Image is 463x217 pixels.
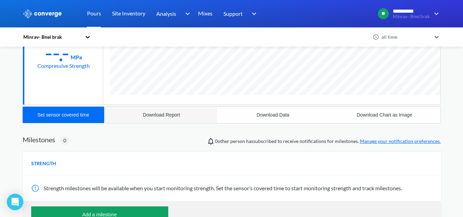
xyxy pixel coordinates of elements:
img: downArrow.svg [181,10,192,18]
span: Minrav- Bnei brak [393,14,430,19]
img: logo_ewhite.svg [23,9,62,18]
span: person has subscribed to receive notifications for milestones. [215,137,441,145]
div: --.- [45,44,69,61]
div: Compressive Strength [37,61,90,70]
a: Manage your notification preferences. [360,138,441,144]
div: Download Chart as Image [357,112,412,118]
div: Download Report [143,112,180,118]
span: Support [223,9,243,18]
span: STRENGTH [31,160,56,167]
div: Set sensor covered time [37,112,89,118]
span: Strength milestones will be available when you start monitoring strength. Set the sensor’s covere... [44,185,402,191]
button: Download Chart as Image [329,107,440,123]
button: Set sensor covered time [23,107,104,123]
span: 0 [63,137,66,144]
button: Download Report [106,107,217,123]
h2: Milestones [23,135,55,144]
div: Open Intercom Messenger [7,194,23,210]
img: notifications-icon.svg [207,137,215,145]
img: downArrow.svg [247,10,258,18]
span: 0 other [215,138,229,144]
div: Download Data [257,112,290,118]
span: Analysis [156,9,176,18]
img: downArrow.svg [430,10,441,18]
div: all time [380,33,431,41]
img: icon-clock.svg [373,34,379,40]
div: Minrav- Bnei brak [23,33,82,41]
button: Download Data [217,107,329,123]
